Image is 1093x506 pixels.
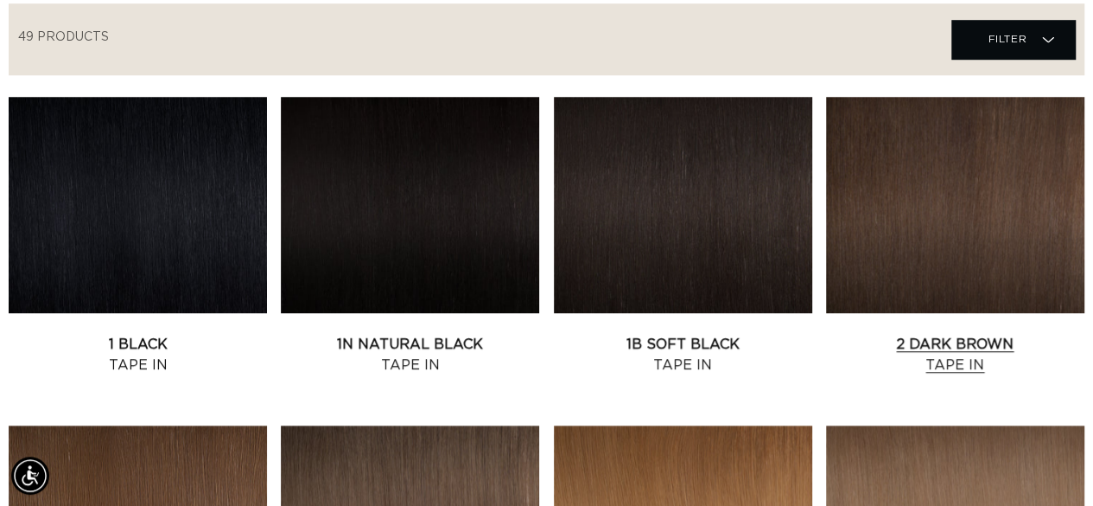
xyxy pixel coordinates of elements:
[11,457,49,495] div: Accessibility Menu
[951,20,1075,59] summary: Filter
[18,31,109,43] span: 49 products
[554,334,812,375] a: 1B Soft Black Tape In
[988,22,1026,55] span: Filter
[281,334,539,375] a: 1N Natural Black Tape In
[9,334,267,375] a: 1 Black Tape In
[826,334,1084,375] a: 2 Dark Brown Tape In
